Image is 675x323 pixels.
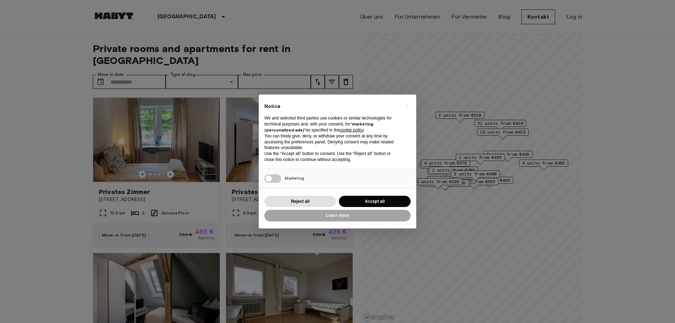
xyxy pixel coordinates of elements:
[264,121,373,133] strong: “marketing (personalized ads)”
[340,128,364,133] a: cookie policy
[401,100,413,111] button: Close this notice
[264,115,399,133] p: We and selected third parties use cookies or similar technologies for technical purposes and, wit...
[264,103,399,110] h2: Notice
[264,210,411,221] button: Learn more
[264,196,336,207] button: Reject all
[264,151,399,163] p: Use the “Accept all” button to consent. Use the “Reject all” button or close this notice to conti...
[264,133,399,151] p: You can freely give, deny, or withdraw your consent at any time by accessing the preferences pane...
[285,175,304,181] span: Marketing
[339,196,411,207] button: Accept all
[406,102,409,110] span: ×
